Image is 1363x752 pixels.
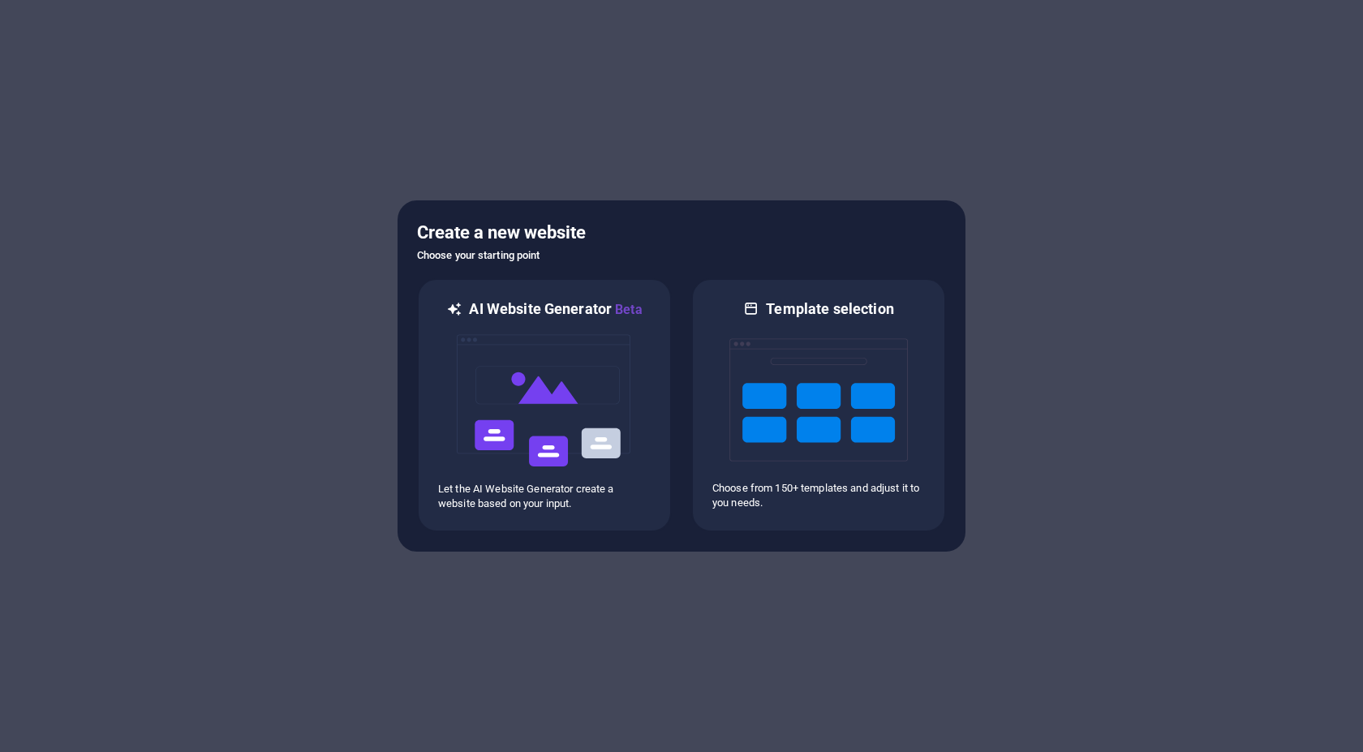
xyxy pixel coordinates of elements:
span: Beta [612,302,643,317]
p: Choose from 150+ templates and adjust it to you needs. [712,481,925,510]
img: ai [455,320,634,482]
h6: Template selection [766,299,893,319]
p: Let the AI Website Generator create a website based on your input. [438,482,651,511]
div: Template selectionChoose from 150+ templates and adjust it to you needs. [691,278,946,532]
h6: Choose your starting point [417,246,946,265]
h5: Create a new website [417,220,946,246]
h6: AI Website Generator [469,299,642,320]
div: AI Website GeneratorBetaaiLet the AI Website Generator create a website based on your input. [417,278,672,532]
